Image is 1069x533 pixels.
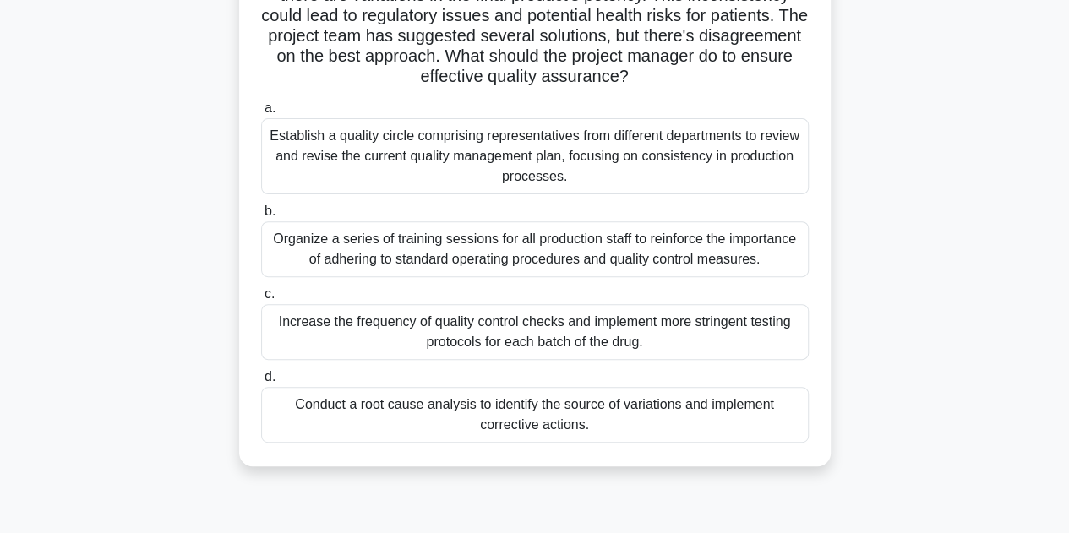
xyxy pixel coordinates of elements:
[265,101,275,115] span: a.
[261,387,809,443] div: Conduct a root cause analysis to identify the source of variations and implement corrective actions.
[261,304,809,360] div: Increase the frequency of quality control checks and implement more stringent testing protocols f...
[265,204,275,218] span: b.
[261,118,809,194] div: Establish a quality circle comprising representatives from different departments to review and re...
[261,221,809,277] div: Organize a series of training sessions for all production staff to reinforce the importance of ad...
[265,286,275,301] span: c.
[265,369,275,383] span: d.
